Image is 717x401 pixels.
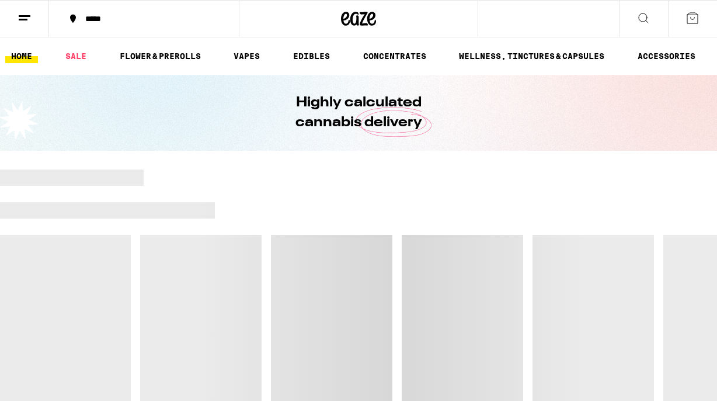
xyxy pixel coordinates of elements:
a: CONCENTRATES [357,49,432,63]
a: SALE [60,49,92,63]
a: FLOWER & PREROLLS [114,49,207,63]
a: EDIBLES [287,49,336,63]
a: HOME [5,49,38,63]
a: VAPES [228,49,266,63]
a: WELLNESS, TINCTURES & CAPSULES [453,49,610,63]
h1: Highly calculated cannabis delivery [262,93,455,133]
a: ACCESSORIES [632,49,701,63]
